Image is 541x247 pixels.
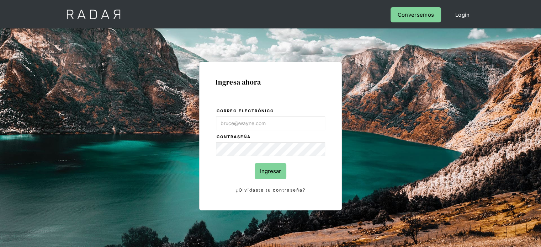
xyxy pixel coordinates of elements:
form: Login Form [216,107,325,194]
a: Conversemos [391,7,441,22]
h1: Ingresa ahora [216,78,325,86]
a: Login [448,7,477,22]
input: bruce@wayne.com [216,117,325,130]
label: Correo electrónico [217,108,325,115]
input: Ingresar [255,163,286,179]
a: ¿Olvidaste tu contraseña? [216,186,325,194]
label: Contraseña [217,134,325,141]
